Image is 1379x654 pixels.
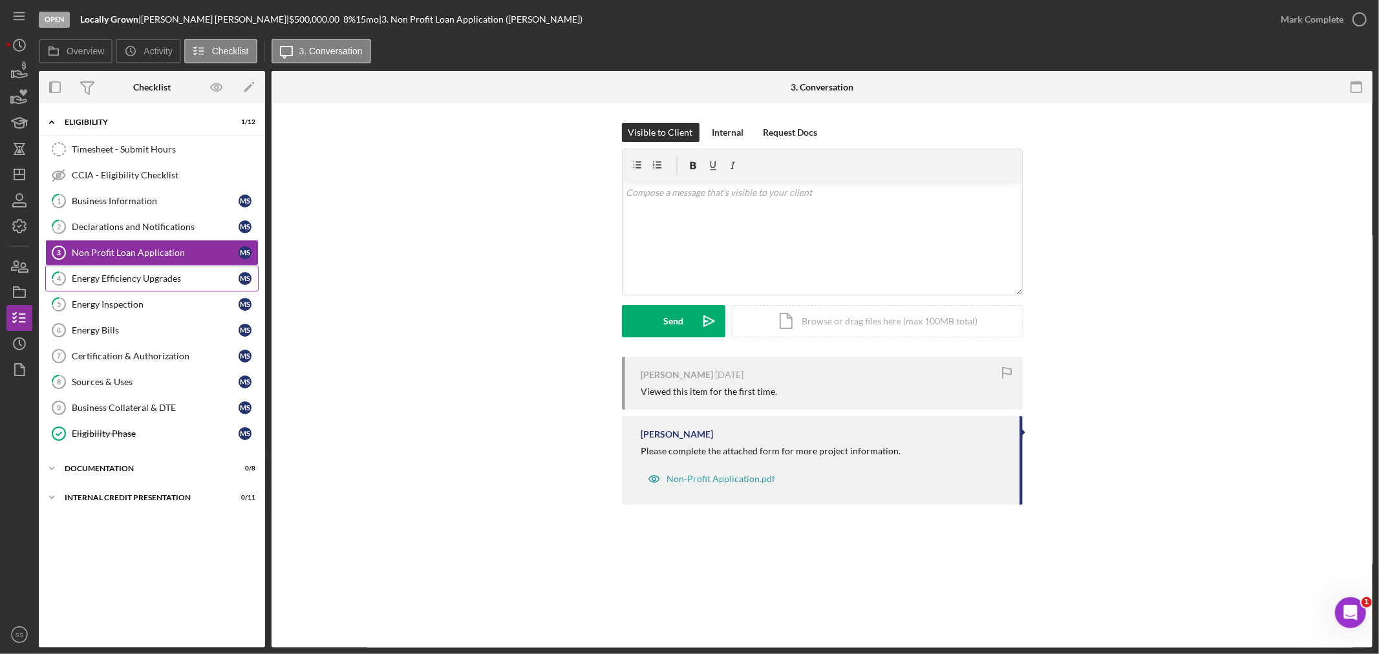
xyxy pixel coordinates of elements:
[622,305,725,337] button: Send
[667,474,776,484] div: Non-Profit Application.pdf
[65,494,223,501] div: INTERNAL CREDIT PRESENTATION
[57,222,61,231] tspan: 2
[239,375,251,388] div: M S
[72,222,239,232] div: Declarations and Notifications
[72,144,258,154] div: Timesheet - Submit Hours
[67,46,104,56] label: Overview
[45,136,259,162] a: Timesheet - Submit Hours
[45,369,259,395] a: 8Sources & UsesMS
[232,118,255,126] div: 1 / 12
[272,39,371,63] button: 3. Conversation
[72,196,239,206] div: Business Information
[45,266,259,291] a: 4Energy Efficiency UpgradesMS
[72,403,239,413] div: Business Collateral & DTE
[343,14,356,25] div: 8 %
[57,274,61,282] tspan: 4
[239,272,251,285] div: M S
[1268,6,1373,32] button: Mark Complete
[239,427,251,440] div: M S
[57,249,61,257] tspan: 3
[39,12,70,28] div: Open
[716,370,744,380] time: 2025-07-23 20:02
[45,421,259,447] a: Eligibility PhaseMS
[72,299,239,310] div: Energy Inspection
[379,14,583,25] div: | 3. Non Profit Loan Application ([PERSON_NAME])
[45,317,259,343] a: 6Energy BillsMS
[663,305,683,337] div: Send
[239,246,251,259] div: M S
[289,14,343,25] div: $500,000.00
[72,325,239,335] div: Energy Bills
[65,118,223,126] div: ELIGIBILITY
[45,162,259,188] a: CCIA - Eligibility Checklist
[141,14,289,25] div: [PERSON_NAME] [PERSON_NAME] |
[72,170,258,180] div: CCIA - Eligibility Checklist
[232,494,255,501] div: 0 / 11
[72,377,239,387] div: Sources & Uses
[1335,597,1366,628] iframe: Intercom live chat
[628,123,693,142] div: Visible to Client
[72,428,239,439] div: Eligibility Phase
[80,14,141,25] div: |
[1281,6,1343,32] div: Mark Complete
[712,123,744,142] div: Internal
[757,123,824,142] button: Request Docs
[80,14,138,25] b: Locally Grown
[239,350,251,363] div: M S
[57,352,61,360] tspan: 7
[764,123,818,142] div: Request Docs
[641,386,778,397] div: Viewed this item for the first time.
[239,220,251,233] div: M S
[72,273,239,284] div: Energy Efficiency Upgrades
[57,300,61,308] tspan: 5
[1362,597,1372,607] span: 1
[356,14,379,25] div: 15 mo
[232,465,255,472] div: 0 / 8
[16,631,24,638] text: SS
[791,82,853,92] div: 3. Conversation
[239,195,251,207] div: M S
[57,326,61,334] tspan: 6
[706,123,751,142] button: Internal
[65,465,223,472] div: DOCUMENTATION
[45,343,259,369] a: 7Certification & AuthorizationMS
[45,395,259,421] a: 9Business Collateral & DTEMS
[133,82,171,92] div: Checklist
[45,240,259,266] a: 3Non Profit Loan ApplicationMS
[39,39,112,63] button: Overview
[641,370,714,380] div: [PERSON_NAME]
[239,324,251,337] div: M S
[144,46,172,56] label: Activity
[299,46,363,56] label: 3. Conversation
[622,123,700,142] button: Visible to Client
[641,446,901,456] div: Please complete the attached form for more project information.
[72,351,239,361] div: Certification & Authorization
[57,377,61,386] tspan: 8
[45,214,259,240] a: 2Declarations and NotificationsMS
[212,46,249,56] label: Checklist
[45,291,259,317] a: 5Energy InspectionMS
[57,404,61,412] tspan: 9
[641,466,782,492] button: Non-Profit Application.pdf
[6,622,32,648] button: SS
[239,401,251,414] div: M S
[72,248,239,258] div: Non Profit Loan Application
[57,196,61,205] tspan: 1
[184,39,257,63] button: Checklist
[116,39,180,63] button: Activity
[239,298,251,311] div: M S
[45,188,259,214] a: 1Business InformationMS
[641,429,714,439] div: [PERSON_NAME]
